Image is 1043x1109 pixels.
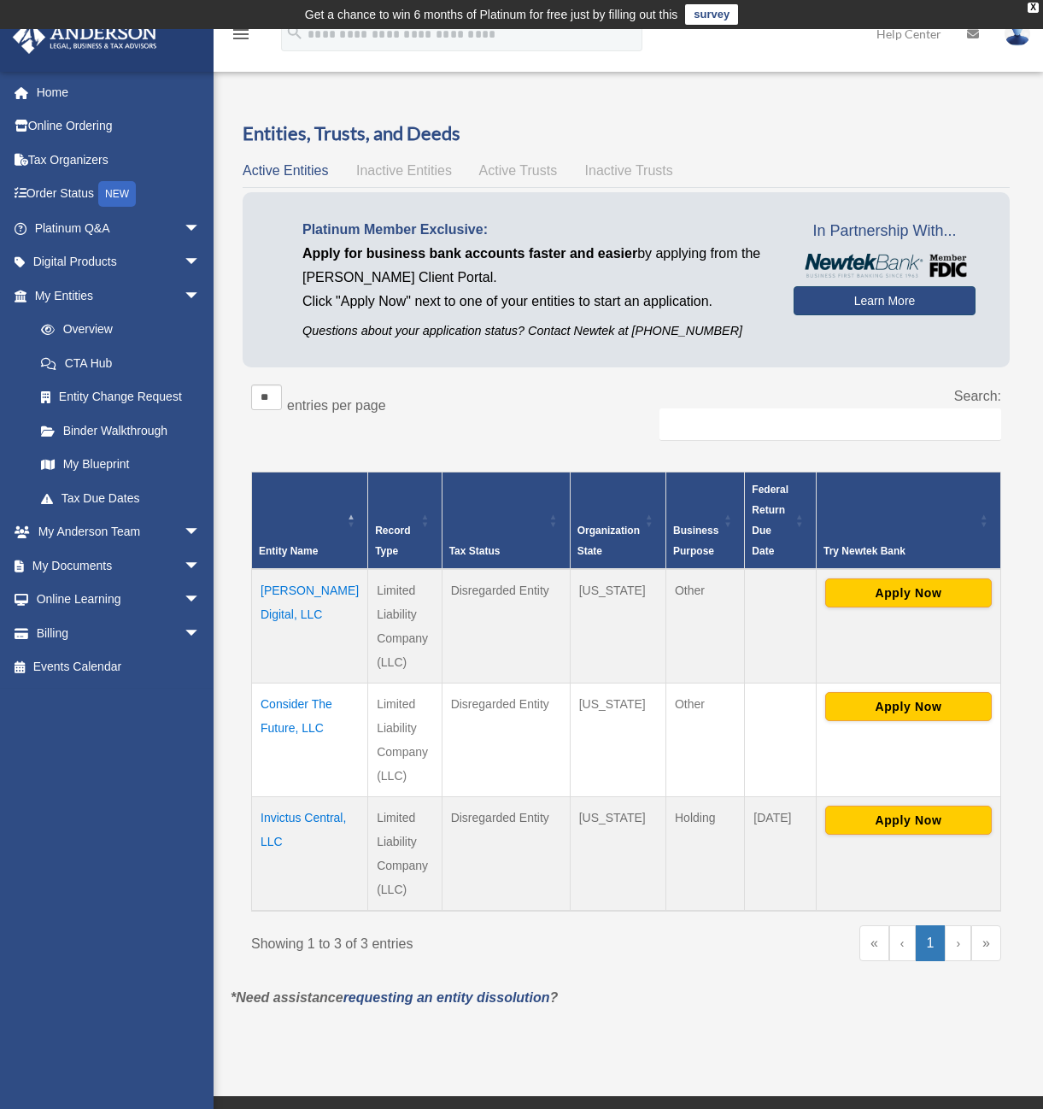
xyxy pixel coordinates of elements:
a: Tax Due Dates [24,481,218,515]
a: requesting an entity dissolution [343,990,550,1005]
div: Try Newtek Bank [823,541,975,561]
span: Active Entities [243,163,328,178]
span: Active Trusts [479,163,558,178]
a: First [859,925,889,961]
a: Events Calendar [12,650,226,684]
td: Holding [665,796,744,911]
button: Apply Now [825,806,992,835]
i: menu [231,24,251,44]
a: My Anderson Teamarrow_drop_down [12,515,226,549]
td: [US_STATE] [570,683,665,796]
a: Previous [889,925,916,961]
span: Tax Status [449,545,501,557]
span: arrow_drop_down [184,211,218,246]
a: Last [971,925,1001,961]
a: My Entitiesarrow_drop_down [12,279,218,313]
a: Next [945,925,971,961]
a: menu [231,30,251,44]
td: Disregarded Entity [442,796,570,911]
a: Learn More [794,286,976,315]
td: [PERSON_NAME] Digital, LLC [252,569,368,684]
td: Consider The Future, LLC [252,683,368,796]
th: Business Purpose: Activate to sort [665,472,744,569]
a: Tax Organizers [12,143,226,177]
div: Showing 1 to 3 of 3 entries [251,925,613,956]
p: Platinum Member Exclusive: [302,218,768,242]
span: Federal Return Due Date [752,484,788,557]
button: Apply Now [825,578,992,607]
th: Record Type: Activate to sort [368,472,442,569]
td: Limited Liability Company (LLC) [368,683,442,796]
span: arrow_drop_down [184,515,218,550]
a: Entity Change Request [24,380,218,414]
td: Limited Liability Company (LLC) [368,569,442,684]
a: Home [12,75,226,109]
span: Organization State [577,525,640,557]
span: In Partnership With... [794,218,976,245]
td: Limited Liability Company (LLC) [368,796,442,911]
label: Search: [954,389,1001,403]
td: Other [665,569,744,684]
span: arrow_drop_down [184,549,218,584]
span: arrow_drop_down [184,245,218,280]
th: Entity Name: Activate to invert sorting [252,472,368,569]
a: Overview [24,313,209,347]
img: User Pic [1005,21,1030,46]
div: Get a chance to win 6 months of Platinum for free just by filling out this [305,4,678,25]
th: Organization State: Activate to sort [570,472,665,569]
a: Binder Walkthrough [24,414,218,448]
a: Platinum Q&Aarrow_drop_down [12,211,226,245]
h3: Entities, Trusts, and Deeds [243,120,1010,147]
td: [DATE] [745,796,817,911]
div: close [1028,3,1039,13]
td: [US_STATE] [570,569,665,684]
a: My Blueprint [24,448,218,482]
a: Billingarrow_drop_down [12,616,226,650]
p: Click "Apply Now" next to one of your entities to start an application. [302,290,768,314]
td: Other [665,683,744,796]
td: [US_STATE] [570,796,665,911]
span: Apply for business bank accounts faster and easier [302,246,637,261]
span: Entity Name [259,545,318,557]
div: NEW [98,181,136,207]
i: search [285,23,304,42]
td: Disregarded Entity [442,569,570,684]
td: Invictus Central, LLC [252,796,368,911]
span: arrow_drop_down [184,616,218,651]
span: Record Type [375,525,410,557]
button: Apply Now [825,692,992,721]
span: Inactive Trusts [585,163,673,178]
p: by applying from the [PERSON_NAME] Client Portal. [302,242,768,290]
img: NewtekBankLogoSM.png [802,254,967,278]
a: survey [685,4,738,25]
span: Inactive Entities [356,163,452,178]
span: Business Purpose [673,525,718,557]
th: Try Newtek Bank : Activate to sort [816,472,1000,569]
td: Disregarded Entity [442,683,570,796]
span: arrow_drop_down [184,583,218,618]
img: Anderson Advisors Platinum Portal [8,21,162,54]
a: Digital Productsarrow_drop_down [12,245,226,279]
a: Order StatusNEW [12,177,226,212]
th: Tax Status: Activate to sort [442,472,570,569]
a: CTA Hub [24,346,218,380]
th: Federal Return Due Date: Activate to sort [745,472,817,569]
a: My Documentsarrow_drop_down [12,549,226,583]
label: entries per page [287,398,386,413]
a: 1 [916,925,946,961]
a: Online Ordering [12,109,226,144]
p: Questions about your application status? Contact Newtek at [PHONE_NUMBER] [302,320,768,342]
span: arrow_drop_down [184,279,218,314]
em: *Need assistance ? [231,990,558,1005]
a: Online Learningarrow_drop_down [12,583,226,617]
